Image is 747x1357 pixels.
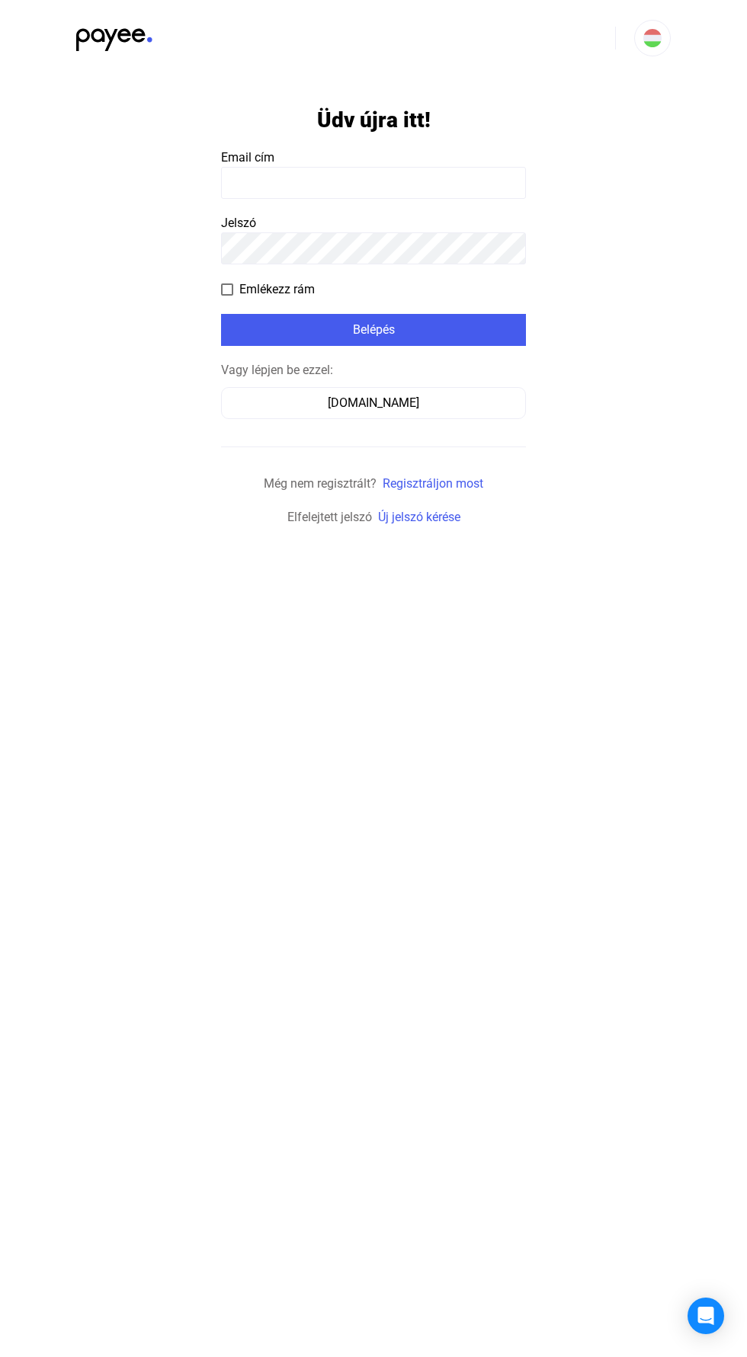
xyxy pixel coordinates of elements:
[383,476,483,491] a: Regisztráljon most
[226,321,521,339] div: Belépés
[221,150,274,165] span: Email cím
[221,314,526,346] button: Belépés
[634,20,671,56] button: HU
[221,361,526,379] div: Vagy lépjen be ezzel:
[643,29,662,47] img: HU
[221,387,526,419] button: [DOMAIN_NAME]
[264,476,377,491] span: Még nem regisztrált?
[76,20,152,51] img: black-payee-blue-dot.svg
[378,510,460,524] a: Új jelszó kérése
[221,395,526,410] a: [DOMAIN_NAME]
[226,394,521,412] div: [DOMAIN_NAME]
[317,107,431,133] h1: Üdv újra itt!
[287,510,372,524] span: Elfelejtett jelszó
[221,216,256,230] span: Jelszó
[688,1298,724,1334] div: Open Intercom Messenger
[239,280,315,299] span: Emlékezz rám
